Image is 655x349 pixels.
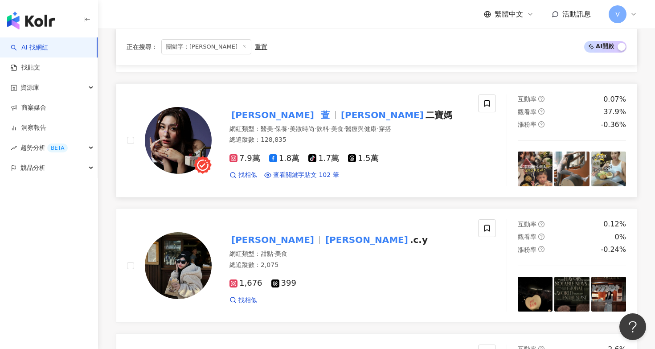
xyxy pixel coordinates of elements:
div: 重置 [255,43,267,50]
a: searchAI 找網紅 [11,43,48,52]
div: 網紅類型 ： [229,250,467,259]
span: 1.7萬 [308,154,339,163]
a: KOL Avatar[PERSON_NAME][PERSON_NAME].c.y網紅類型：甜點·美食總追蹤數：2,0751,676399找相似互動率question-circle0.12%觀看率... [116,208,637,323]
span: · [273,250,275,257]
a: 洞察報告 [11,123,46,132]
span: question-circle [538,234,544,240]
span: question-circle [538,108,544,115]
span: 甜點 [261,250,273,257]
span: 飲料 [316,125,329,132]
iframe: Help Scout Beacon - Open [619,313,646,340]
a: 查看關鍵字貼文 102 筆 [264,171,339,180]
div: 37.9% [603,107,626,117]
img: logo [7,12,55,29]
span: 保養 [275,125,287,132]
span: 繁體中文 [495,9,523,19]
span: 399 [271,279,296,288]
span: · [329,125,331,132]
mark: [PERSON_NAME] [229,108,316,122]
span: 關鍵字：[PERSON_NAME] [161,39,251,54]
span: 醫療與健康 [345,125,377,132]
span: 找相似 [238,296,257,305]
span: 正在搜尋 ： [127,43,158,50]
span: question-circle [538,96,544,102]
span: · [344,125,345,132]
span: 醫美 [261,125,273,132]
a: 找相似 [229,296,257,305]
mark: [PERSON_NAME] [323,233,410,247]
span: 漲粉率 [518,121,536,128]
div: 0.07% [603,94,626,104]
div: 0.12% [603,219,626,229]
span: · [273,125,275,132]
img: post-image [518,152,553,186]
mark: [PERSON_NAME] [229,233,316,247]
span: 找相似 [238,171,257,180]
a: KOL Avatar[PERSON_NAME]萱[PERSON_NAME]二寶媽網紅類型：醫美·保養·美妝時尚·飲料·美食·醫療與健康·穿搭總追蹤數：128,8357.9萬1.8萬1.7萬1.5... [116,83,637,198]
a: 找貼文 [11,63,40,72]
span: 互動率 [518,95,536,103]
span: 漲粉率 [518,246,536,253]
img: post-image [554,277,589,312]
span: 7.9萬 [229,154,260,163]
span: 美食 [275,250,287,257]
div: 0% [615,232,626,242]
a: 商案媒合 [11,103,46,112]
span: 觀看率 [518,233,536,240]
img: KOL Avatar [145,232,212,299]
div: -0.24% [601,245,626,255]
span: · [315,125,316,132]
span: 競品分析 [20,158,45,178]
mark: 萱 [319,108,332,122]
span: 趨勢分析 [20,138,68,158]
img: post-image [591,152,626,186]
a: 找相似 [229,171,257,180]
span: question-circle [538,246,544,252]
img: KOL Avatar [145,107,212,174]
span: 美妝時尚 [290,125,315,132]
span: V [615,9,620,19]
span: .c.y [410,234,428,245]
span: question-circle [538,221,544,227]
span: 查看關鍵字貼文 102 筆 [273,171,339,180]
span: 二寶媽 [426,110,452,120]
img: post-image [554,152,589,186]
div: -0.36% [601,120,626,130]
img: post-image [518,277,553,312]
span: 1.8萬 [269,154,300,163]
span: · [287,125,289,132]
div: 網紅類型 ： [229,125,467,134]
span: 資源庫 [20,78,39,98]
img: post-image [591,277,626,312]
div: 總追蹤數 ： 2,075 [229,261,467,270]
span: 活動訊息 [562,10,591,18]
span: 互動率 [518,221,536,228]
span: question-circle [538,121,544,127]
span: 1.5萬 [348,154,379,163]
span: 穿搭 [379,125,391,132]
span: 美食 [331,125,344,132]
div: 總追蹤數 ： 128,835 [229,135,467,144]
span: 觀看率 [518,108,536,115]
span: 1,676 [229,279,262,288]
div: BETA [47,144,68,152]
mark: [PERSON_NAME] [339,108,426,122]
span: rise [11,145,17,151]
span: · [377,125,378,132]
